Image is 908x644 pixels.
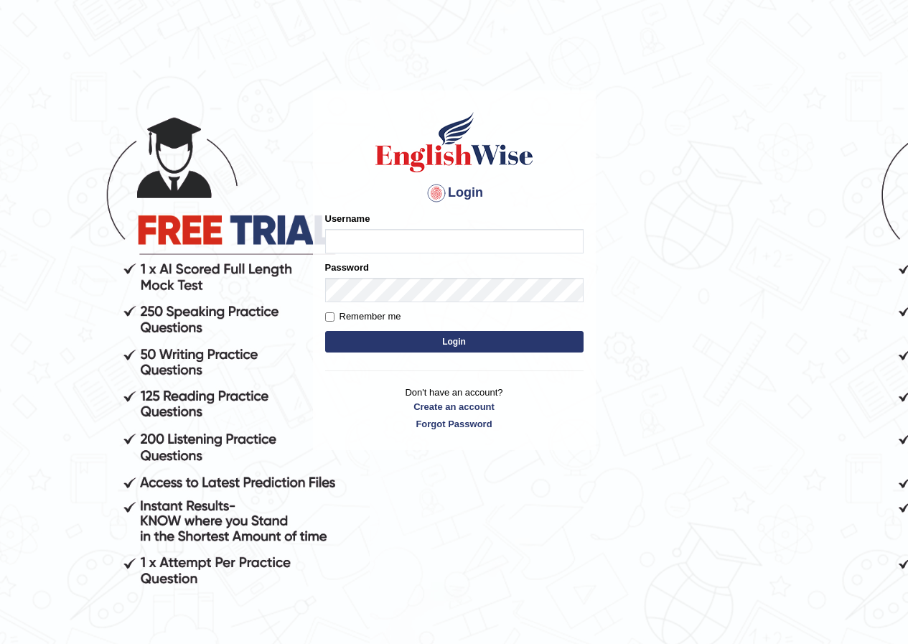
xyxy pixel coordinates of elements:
[325,386,584,430] p: Don't have an account?
[325,309,401,324] label: Remember me
[325,212,370,225] label: Username
[373,110,536,174] img: Logo of English Wise sign in for intelligent practice with AI
[325,331,584,353] button: Login
[325,182,584,205] h4: Login
[325,400,584,414] a: Create an account
[325,312,334,322] input: Remember me
[325,417,584,431] a: Forgot Password
[325,261,369,274] label: Password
